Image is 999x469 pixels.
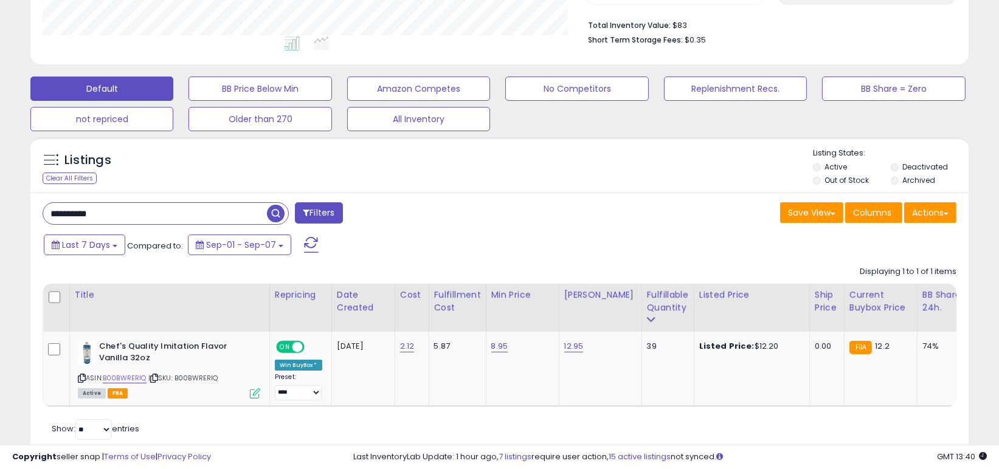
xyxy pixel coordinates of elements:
button: BB Share = Zero [822,77,965,101]
button: Actions [904,202,956,223]
div: [DATE] [337,341,385,352]
div: seller snap | | [12,451,211,463]
a: 7 listings [499,451,531,462]
span: All listings currently available for purchase on Amazon [78,388,106,399]
div: Fulfillable Quantity [647,289,689,314]
b: Listed Price: [699,340,755,352]
div: [PERSON_NAME] [564,289,637,301]
p: Listing States: [813,148,969,159]
a: 12.95 [564,340,584,352]
span: $0.35 [685,34,706,46]
span: Compared to: [127,240,183,252]
span: Show: entries [52,423,139,434]
span: 12.2 [875,340,890,352]
div: ASIN: [78,341,260,397]
div: Win BuyBox * [275,360,322,371]
button: Save View [780,202,843,223]
div: Ship Price [815,289,839,314]
div: Title [75,289,264,301]
strong: Copyright [12,451,57,462]
span: OFF [303,342,322,352]
div: Min Price [491,289,554,301]
a: 2.12 [400,340,415,352]
span: Sep-01 - Sep-07 [206,239,276,251]
button: Filters [295,202,342,224]
div: 0.00 [815,341,835,352]
div: BB Share 24h. [922,289,967,314]
a: B00BWRERIQ [103,373,147,383]
a: 8.95 [491,340,508,352]
small: FBA [849,341,872,354]
div: $12.20 [699,341,800,352]
span: Last 7 Days [62,239,110,251]
button: Last 7 Days [44,235,125,255]
div: Clear All Filters [43,173,97,184]
b: Short Term Storage Fees: [588,35,683,45]
button: BB Price Below Min [188,77,331,101]
span: Columns [853,207,891,219]
button: Columns [845,202,902,223]
span: FBA [108,388,128,399]
button: Older than 270 [188,107,331,131]
button: All Inventory [347,107,490,131]
span: ON [277,342,292,352]
div: Fulfillment Cost [434,289,481,314]
span: 2025-09-17 13:40 GMT [937,451,987,462]
div: Displaying 1 to 1 of 1 items [860,266,956,278]
label: Archived [902,175,935,185]
img: 31Wa906-EpL._SL40_.jpg [78,341,96,365]
div: Date Created [337,289,390,314]
div: 5.87 [434,341,477,352]
h5: Listings [64,152,111,169]
a: 15 active listings [609,451,671,462]
div: Last InventoryLab Update: 1 hour ago, require user action, not synced. [353,451,987,463]
label: Out of Stock [824,175,869,185]
button: Replenishment Recs. [664,77,807,101]
li: $83 [588,17,947,32]
span: | SKU: B00BWRERIQ [148,373,218,383]
a: Privacy Policy [157,451,211,462]
label: Active [824,162,847,172]
button: No Competitors [505,77,648,101]
div: Preset: [275,373,322,400]
div: Repricing [275,289,327,301]
div: Cost [400,289,424,301]
button: Default [30,77,173,101]
b: Total Inventory Value: [588,20,671,30]
a: Terms of Use [104,451,156,462]
b: Chef's Quality Imitation Flavor Vanilla 32oz [99,341,247,366]
div: Current Buybox Price [849,289,912,314]
button: not repriced [30,107,173,131]
button: Sep-01 - Sep-07 [188,235,291,255]
div: 74% [922,341,963,352]
label: Deactivated [902,162,948,172]
div: Listed Price [699,289,804,301]
div: 39 [647,341,685,352]
button: Amazon Competes [347,77,490,101]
